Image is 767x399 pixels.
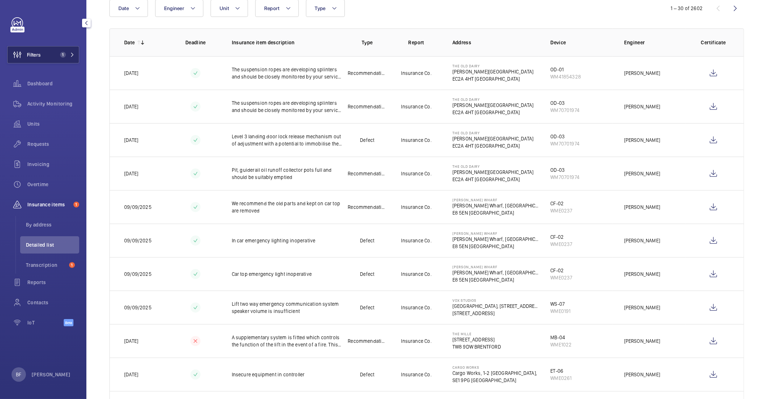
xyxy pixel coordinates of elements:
[27,100,79,107] span: Activity Monitoring
[452,75,533,82] p: EC2A 4HT [GEOGRAPHIC_DATA]
[550,367,572,375] div: ET-06
[452,176,533,183] p: EC2A 4HT [GEOGRAPHIC_DATA]
[550,133,579,140] div: OD-03
[550,375,572,382] div: WME0261
[624,39,686,46] p: Engineer
[452,109,533,116] p: EC2A 4HT [GEOGRAPHIC_DATA]
[360,136,374,144] p: Defect
[550,39,612,46] p: Device
[7,46,79,63] button: Filters1
[624,270,660,278] p: [PERSON_NAME]
[176,39,215,46] p: Deadline
[452,336,501,343] p: [STREET_ADDRESS]
[232,334,343,348] p: A supplementary system is fitted which controls the function of the lift in the event of a fire. ...
[550,174,579,181] div: WM70701974
[124,337,138,345] p: [DATE]
[550,300,570,308] div: WS-07
[452,169,533,176] p: [PERSON_NAME][GEOGRAPHIC_DATA]
[401,170,431,177] p: Insurance Co.
[232,300,343,315] p: Lift two way emergency communication system speaker volume is insufficient
[397,39,436,46] p: Report
[124,136,138,144] p: [DATE]
[624,136,660,144] p: [PERSON_NAME]
[73,202,79,207] span: 1
[401,70,431,77] p: Insurance Co.
[624,371,660,378] p: [PERSON_NAME]
[27,161,79,168] span: Invoicing
[32,371,71,378] p: [PERSON_NAME]
[452,369,537,377] p: Cargo Works, 1-2 [GEOGRAPHIC_DATA],
[124,371,138,378] p: [DATE]
[624,70,660,77] p: [PERSON_NAME]
[401,371,431,378] p: Insurance Co.
[27,80,79,87] span: Dashboard
[550,267,572,274] div: CF-02
[232,200,343,214] p: We recommend the old parts and kept on car top are removed
[698,39,729,46] p: Certificate
[27,279,79,286] span: Reports
[550,99,579,107] div: OD-03
[452,135,533,142] p: [PERSON_NAME][GEOGRAPHIC_DATA]
[452,64,533,68] p: The Old Dairy
[264,5,280,11] span: Report
[452,102,533,109] p: [PERSON_NAME][GEOGRAPHIC_DATA]
[452,209,539,216] p: E8 5EN [GEOGRAPHIC_DATA]
[452,343,501,350] p: TW8 9DW BRENTFORD
[452,332,501,336] p: The Mille
[624,337,660,345] p: [PERSON_NAME]
[452,142,533,149] p: EC2A 4HT [GEOGRAPHIC_DATA]
[124,170,138,177] p: [DATE]
[124,237,152,244] p: 09/09/2025
[124,270,152,278] p: 09/09/2025
[27,140,79,148] span: Requests
[550,274,572,281] div: WME0237
[401,103,431,110] p: Insurance Co.
[550,73,581,80] div: WM41854328
[60,52,66,58] span: 1
[550,334,572,341] div: MB-04
[624,203,660,211] p: [PERSON_NAME]
[315,5,326,11] span: Type
[550,166,579,174] div: OD-03
[348,337,387,345] p: Recommendation
[124,103,138,110] p: [DATE]
[124,203,152,211] p: 09/09/2025
[118,5,129,11] span: Date
[26,261,66,269] span: Transcription
[164,5,184,11] span: Engineer
[232,133,343,147] p: Level 3 landing door lock release mechanism out of adjustment with a potential to immobilise the ...
[452,269,539,276] p: [PERSON_NAME] Wharf, [GEOGRAPHIC_DATA]
[452,302,539,310] p: [GEOGRAPHIC_DATA], [STREET_ADDRESS]
[232,39,343,46] p: Insurance item description
[27,319,64,326] span: IoT
[401,237,431,244] p: Insurance Co.
[232,66,343,80] p: The suspension ropes are developing splinters and should be closely monitored by your service pro...
[69,262,75,268] span: 1
[550,140,579,147] div: WM70701974
[401,136,431,144] p: Insurance Co.
[550,107,579,114] div: WM70701974
[27,181,79,188] span: Overtime
[452,164,533,169] p: The Old Dairy
[550,66,581,73] div: OD-01
[624,237,660,244] p: [PERSON_NAME]
[124,70,138,77] p: [DATE]
[401,270,431,278] p: Insurance Co.
[26,221,79,228] span: By address
[401,203,431,211] p: Insurance Co.
[232,99,343,114] p: The suspension ropes are developing splinters and should be closely monitored by your service pro...
[671,5,703,12] div: 1 – 30 of 2602
[26,241,79,248] span: Detailed list
[624,103,660,110] p: [PERSON_NAME]
[360,270,374,278] p: Defect
[452,236,539,243] p: [PERSON_NAME] Wharf, [GEOGRAPHIC_DATA]
[452,39,539,46] p: Address
[550,233,572,241] div: CF-02
[401,304,431,311] p: Insurance Co.
[452,202,539,209] p: [PERSON_NAME] Wharf, [GEOGRAPHIC_DATA]
[360,371,374,378] p: Defect
[550,207,572,214] div: WME0237
[360,304,374,311] p: Defect
[348,103,387,110] p: Recommendation
[550,241,572,248] div: WME0237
